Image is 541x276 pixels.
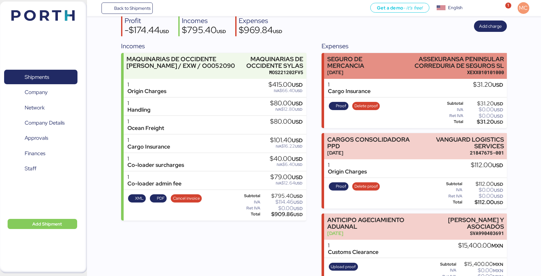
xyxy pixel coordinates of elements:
[458,242,503,249] div: $15,400.00
[327,136,413,150] div: CARGOS CONSOLIDADORA PPD
[329,263,358,271] button: Upload proof
[4,146,77,161] a: Finances
[494,101,503,107] span: USD
[435,101,463,106] div: Subtotal
[217,28,226,34] span: USD
[25,73,49,82] span: Shipments
[494,187,503,193] span: USD
[328,162,367,168] div: 1
[4,116,77,130] a: Company Details
[268,88,303,93] div: $66.40
[182,26,226,36] div: $795.40
[261,206,303,211] div: $0.00
[494,119,503,125] span: USD
[336,103,346,109] span: Proof
[295,144,303,149] span: USD
[494,200,503,205] span: USD
[171,194,202,203] button: Cancel invoice
[519,4,528,12] span: MC
[327,56,395,69] div: SEGURO DE MERCANCIA
[127,174,181,180] div: 1
[292,156,303,162] span: USD
[458,268,503,273] div: $0.00
[135,195,144,202] span: XML
[127,100,151,107] div: 1
[293,193,303,199] span: USD
[4,131,77,145] a: Approvals
[435,262,456,267] div: Subtotal
[277,162,282,167] span: IVA
[261,200,303,204] div: $114.46
[435,182,462,186] div: Subtotal
[234,200,260,204] div: IVA
[493,268,503,273] span: MXN
[322,41,507,51] div: Expenses
[416,150,504,156] div: 21847675-001
[328,81,371,88] div: 1
[270,100,303,107] div: $80.00
[125,16,169,26] div: Profit
[464,101,503,106] div: $31.20
[125,26,169,36] div: -$174.44
[398,69,504,76] div: XEXX010101000
[127,137,170,144] div: 1
[295,107,303,112] span: USD
[327,69,395,76] div: [DATE]
[270,144,303,149] div: $16.22
[464,182,503,186] div: $112.00
[127,180,181,187] div: Co-loader admin fee
[126,56,238,69] div: MAQUINARIAS DE OCCIDENTE [PERSON_NAME] / EXW / O0052090
[435,108,463,112] div: IVA
[435,188,462,192] div: IVA
[435,200,462,204] div: Total
[241,56,303,69] div: MAQUINARIAS DE OCCIDENTE SYLAS
[8,219,77,229] button: Add Shipment
[336,183,346,190] span: Proof
[275,107,281,112] span: IVA
[234,206,260,210] div: Ret IVA
[492,81,503,88] span: USD
[491,242,503,249] span: MXN
[157,195,165,202] span: PDF
[239,26,282,36] div: $969.84
[101,3,153,14] a: Back to Shipments
[128,194,146,203] button: XML
[270,162,303,167] div: $6.40
[352,182,380,191] button: Delete proof
[354,183,378,190] span: Delete proof
[270,156,303,162] div: $40.00
[127,81,166,88] div: 1
[4,85,77,100] a: Company
[328,88,371,95] div: Cargo Insurance
[270,174,303,181] div: $79.00
[473,81,503,88] div: $31.20
[234,194,260,198] div: Subtotal
[471,162,503,169] div: $112.00
[127,125,164,132] div: Ocean Freight
[270,107,303,112] div: $12.80
[464,107,503,112] div: $0.00
[448,4,463,11] div: English
[4,70,77,84] a: Shipments
[273,28,282,34] span: USD
[150,194,167,203] button: PDF
[416,136,504,150] div: VANGUARD LOGISTICS SERVICES
[25,88,48,97] span: Company
[160,28,169,34] span: USD
[328,249,378,255] div: Customs Clearance
[494,113,503,119] span: USD
[4,100,77,115] a: Network
[276,144,281,149] span: IVA
[276,181,281,186] span: IVA
[479,22,502,30] span: Add charge
[398,56,504,69] div: ASSEKURANSA PENINSULAR CORREDURIA DE SEGUROS SL
[423,230,504,237] div: SVA990403691
[464,200,503,205] div: $112.00
[292,118,303,125] span: USD
[25,118,65,127] span: Company Details
[328,242,378,249] div: 1
[25,149,45,158] span: Finances
[331,263,356,270] span: Upload proof
[127,88,166,95] div: Origin Charges
[127,156,184,162] div: 1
